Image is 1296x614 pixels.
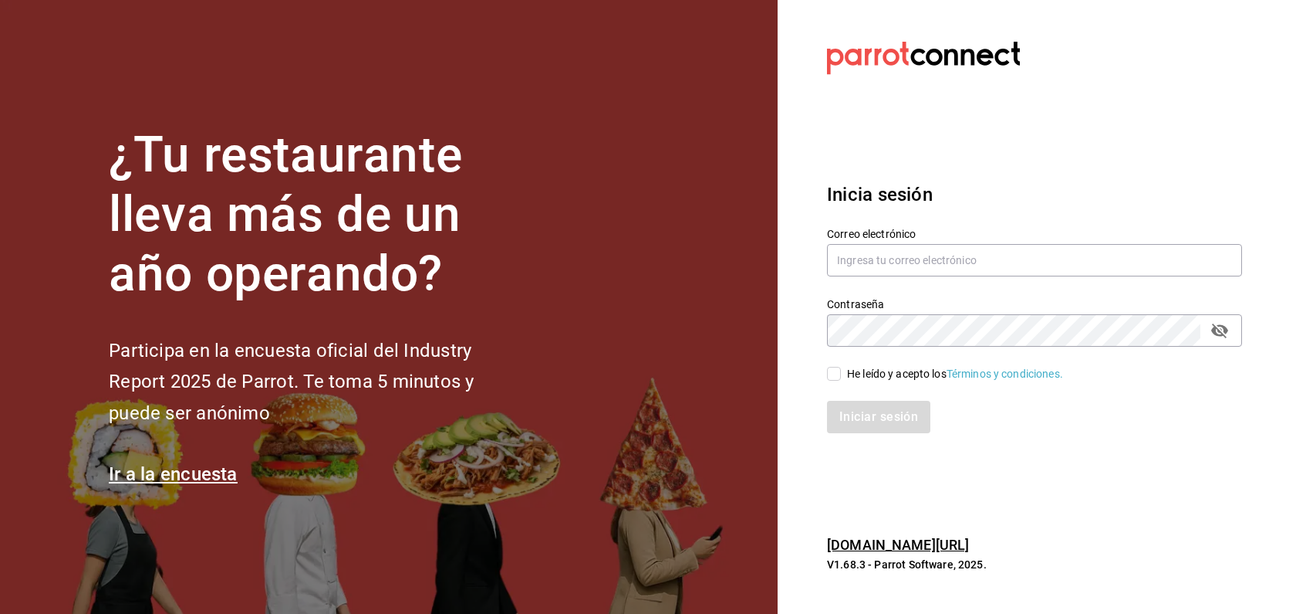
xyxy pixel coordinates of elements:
[109,126,525,304] h1: ¿Tu restaurante lleva más de un año operando?
[827,181,1242,209] h3: Inicia sesión
[827,537,969,553] a: [DOMAIN_NAME][URL]
[827,557,1242,572] p: V1.68.3 - Parrot Software, 2025.
[827,229,1242,239] label: Correo electrónico
[109,463,238,485] a: Ir a la encuesta
[847,366,1063,382] div: He leído y acepto los
[827,244,1242,276] input: Ingresa tu correo electrónico
[109,335,525,429] h2: Participa en la encuesta oficial del Industry Report 2025 de Parrot. Te toma 5 minutos y puede se...
[1207,317,1233,344] button: passwordField
[827,299,1242,310] label: Contraseña
[947,368,1063,380] a: Términos y condiciones.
